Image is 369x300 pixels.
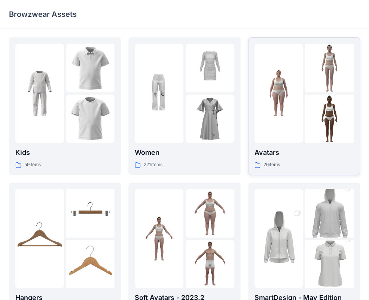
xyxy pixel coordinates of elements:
p: 59 items [24,161,41,169]
img: folder 2 [186,44,234,92]
p: Avatars [254,147,354,158]
img: folder 3 [66,240,115,288]
img: folder 1 [15,214,64,263]
img: folder 3 [66,95,115,143]
img: folder 3 [186,240,234,288]
a: folder 1folder 2folder 3Avatars26items [248,37,360,175]
p: 221 items [144,161,162,169]
img: folder 2 [305,44,354,92]
img: folder 1 [135,214,183,263]
img: folder 1 [135,69,183,118]
img: folder 2 [66,189,115,238]
img: folder 1 [254,202,303,275]
img: folder 2 [66,44,115,92]
p: Browzwear Assets [9,9,77,19]
img: folder 1 [254,69,303,118]
a: folder 1folder 2folder 3Kids59items [9,37,121,175]
p: Women [135,147,234,158]
a: folder 1folder 2folder 3Women221items [128,37,240,175]
img: folder 3 [305,95,354,143]
img: folder 3 [186,95,234,143]
img: folder 1 [15,69,64,118]
img: folder 2 [305,177,354,249]
img: folder 2 [186,189,234,238]
p: Kids [15,147,115,158]
img: folder 3 [305,227,354,300]
p: 26 items [263,161,280,169]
